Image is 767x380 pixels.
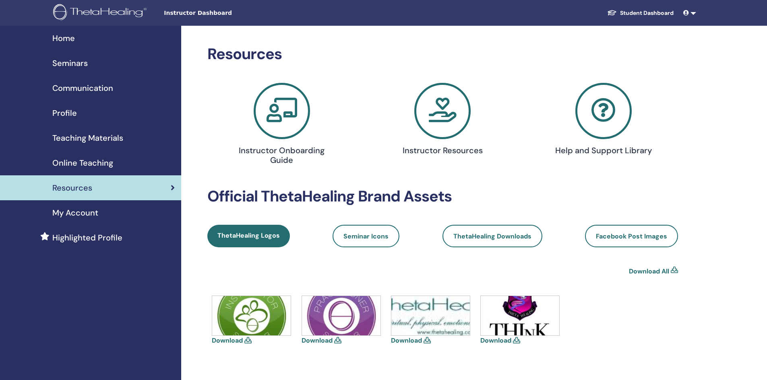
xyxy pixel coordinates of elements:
span: Facebook Post Images [596,232,667,240]
img: thetahealing-logo-a-copy.jpg [391,296,470,335]
h4: Help and Support Library [551,146,657,155]
span: Seminars [52,57,88,69]
a: Download [391,336,422,345]
span: My Account [52,207,98,219]
img: icons-practitioner.jpg [302,296,380,335]
a: Download [480,336,511,345]
a: ThetaHealing Downloads [442,225,542,247]
a: Student Dashboard [601,6,680,21]
img: icons-instructor.jpg [212,296,291,335]
a: Facebook Post Images [585,225,678,247]
a: ThetaHealing Logos [207,225,290,247]
h2: Official ThetaHealing Brand Assets [207,187,678,206]
a: Instructor Resources [367,83,519,158]
h4: Instructor Resources [390,146,496,155]
span: ThetaHealing Logos [217,231,280,240]
a: Instructor Onboarding Guide [206,83,358,168]
a: Help and Support Library [528,83,679,158]
img: graduation-cap-white.svg [607,9,617,16]
span: Teaching Materials [52,132,123,144]
img: think-shield.jpg [481,296,559,335]
h4: Instructor Onboarding Guide [229,146,335,165]
a: Download [302,336,333,345]
span: Instructor Dashboard [164,9,285,17]
img: logo.png [53,4,149,22]
span: Home [52,32,75,44]
span: Seminar Icons [343,232,389,240]
span: Profile [52,107,77,119]
span: Communication [52,82,113,94]
h2: Resources [207,45,678,64]
a: Seminar Icons [333,225,399,247]
span: ThetaHealing Downloads [453,232,531,240]
span: Resources [52,182,92,194]
a: Download [212,336,243,345]
a: Download All [629,267,669,276]
span: Online Teaching [52,157,113,169]
span: Highlighted Profile [52,232,122,244]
